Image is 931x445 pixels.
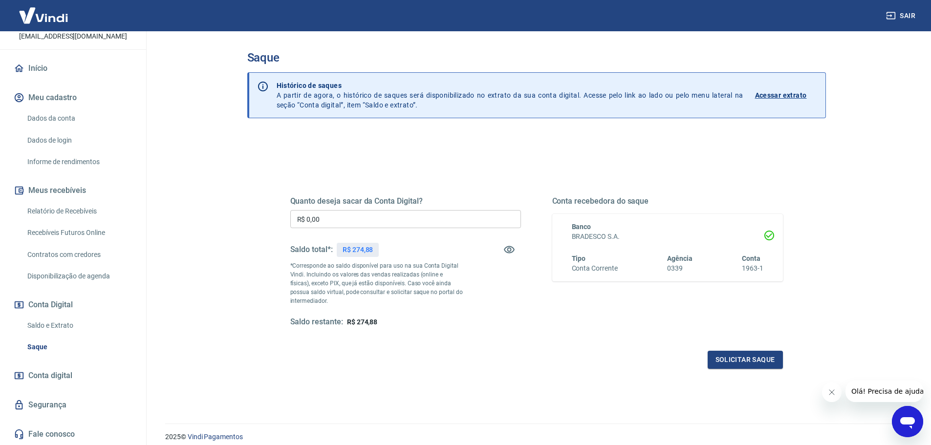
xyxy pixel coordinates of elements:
p: *Corresponde ao saldo disponível para uso na sua Conta Digital Vindi. Incluindo os valores das ve... [290,261,463,305]
h6: 0339 [667,263,693,274]
h6: BRADESCO S.A. [572,232,763,242]
h5: Saldo total*: [290,245,333,254]
p: R$ 274,88 [343,245,373,255]
p: A partir de agora, o histórico de saques será disponibilizado no extrato da sua conta digital. Ac... [277,81,743,110]
a: Segurança [12,394,134,416]
a: Saldo e Extrato [23,316,134,336]
p: Histórico de saques [277,81,743,90]
a: Dados da conta [23,108,134,128]
span: Conta digital [28,369,72,382]
span: Conta [742,254,760,262]
button: Sair [884,7,919,25]
a: Relatório de Recebíveis [23,201,134,221]
span: R$ 274,88 [347,318,378,326]
h5: Saldo restante: [290,317,343,327]
button: Meus recebíveis [12,180,134,201]
a: Início [12,58,134,79]
p: [EMAIL_ADDRESS][DOMAIN_NAME] [19,31,127,42]
button: Solicitar saque [708,351,783,369]
a: Saque [23,337,134,357]
a: Disponibilização de agenda [23,266,134,286]
button: Conta Digital [12,294,134,316]
a: Acessar extrato [755,81,818,110]
h5: Conta recebedora do saque [552,196,783,206]
iframe: Fechar mensagem [822,382,842,402]
h6: 1963-1 [742,263,763,274]
h6: Conta Corrente [572,263,618,274]
a: Informe de rendimentos [23,152,134,172]
a: Contratos com credores [23,245,134,265]
span: Banco [572,223,591,231]
p: 2025 © [165,432,908,442]
a: Conta digital [12,365,134,386]
iframe: Mensagem da empresa [845,381,923,402]
p: Acessar extrato [755,90,807,100]
button: Meu cadastro [12,87,134,108]
a: Fale conosco [12,424,134,445]
span: Agência [667,254,693,262]
a: Vindi Pagamentos [188,433,243,441]
h3: Saque [247,51,826,64]
a: Recebíveis Futuros Online [23,223,134,243]
iframe: Botão para abrir a janela de mensagens [892,406,923,437]
img: Vindi [12,0,75,30]
a: Dados de login [23,130,134,150]
h5: Quanto deseja sacar da Conta Digital? [290,196,521,206]
span: Olá! Precisa de ajuda? [6,7,82,15]
span: Tipo [572,254,586,262]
